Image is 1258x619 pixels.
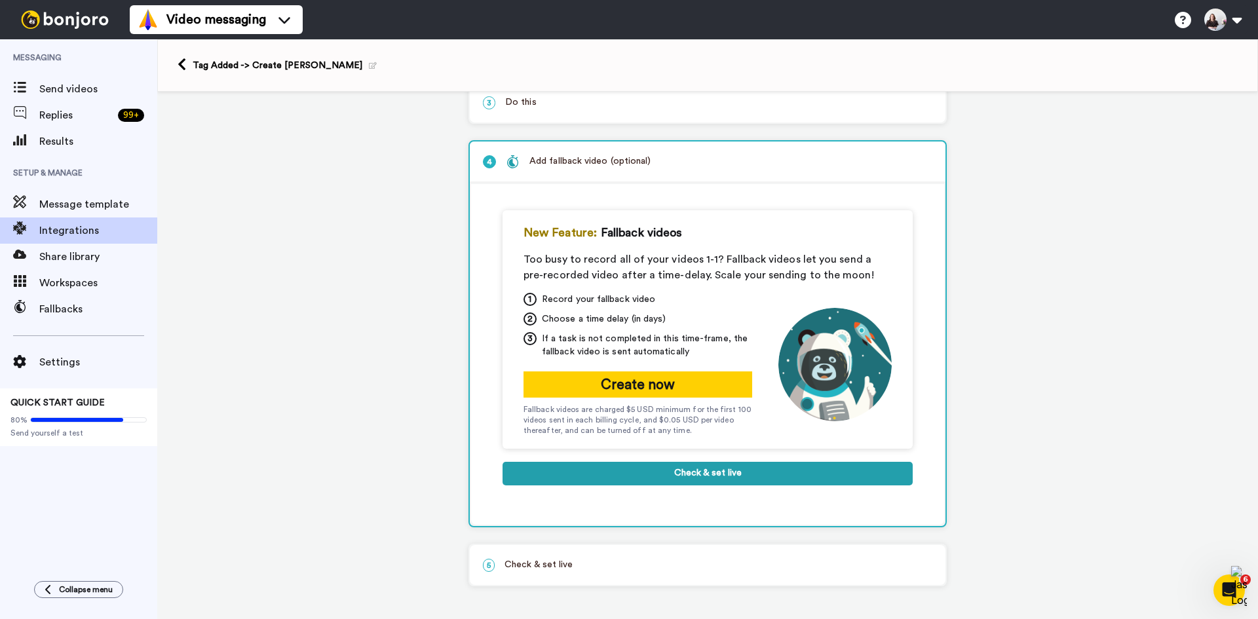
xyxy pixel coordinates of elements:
[10,415,28,425] span: 80%
[601,223,682,242] span: Fallback videos
[138,9,159,30] img: vm-color.svg
[503,462,913,485] button: Check & set live
[524,252,892,283] div: Too busy to record all of your videos 1-1? Fallback videos let you send a pre-recorded video afte...
[524,223,597,242] span: New Feature:
[524,404,752,436] div: Fallback videos are charged $5 USD minimum for the first 100 videos sent in each billing cycle, a...
[524,293,537,306] span: 1
[778,308,892,421] img: astronaut-joro.png
[39,81,157,97] span: Send videos
[34,581,123,598] button: Collapse menu
[524,312,537,326] span: 2
[39,354,157,370] span: Settings
[468,81,947,124] div: 3Do this
[483,559,495,572] span: 5
[483,96,495,109] span: 3
[483,96,932,109] p: Do this
[542,293,655,306] span: Record your fallback video
[193,59,377,72] div: Tag Added -> Create [PERSON_NAME]
[39,197,157,212] span: Message template
[524,332,537,345] span: 3
[39,107,113,123] span: Replies
[59,584,113,595] span: Collapse menu
[524,371,752,398] button: Create now
[16,10,114,29] img: bj-logo-header-white.svg
[506,155,651,168] div: Add fallback video (optional)
[39,134,157,149] span: Results
[483,155,496,168] span: 4
[10,428,147,438] span: Send yourself a test
[39,301,157,317] span: Fallbacks
[118,109,144,122] div: 99 +
[39,275,157,291] span: Workspaces
[542,312,666,326] span: Choose a time delay (in days)
[1213,574,1245,606] iframe: Intercom live chat
[166,10,266,29] span: Video messaging
[39,249,157,265] span: Share library
[483,558,932,572] p: Check & set live
[39,223,157,238] span: Integrations
[542,332,752,358] span: If a task is not completed in this time-frame, the fallback video is sent automatically
[468,544,947,586] div: 5Check & set live
[10,398,105,407] span: QUICK START GUIDE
